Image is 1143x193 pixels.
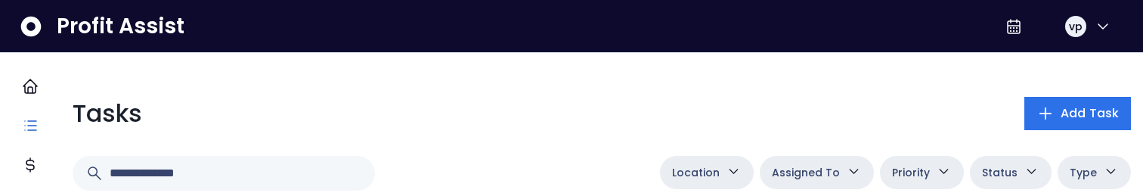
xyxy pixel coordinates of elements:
span: Profit Assist [57,13,184,40]
span: Status [982,163,1018,182]
p: Tasks [73,95,142,132]
svg: Search icon [85,164,104,182]
span: Add Task [1061,104,1119,123]
span: vp [1069,19,1083,34]
span: Assigned To [772,163,840,182]
span: Location [672,163,720,182]
button: Add Task [1024,97,1131,130]
span: Type [1070,163,1097,182]
span: Priority [892,163,930,182]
